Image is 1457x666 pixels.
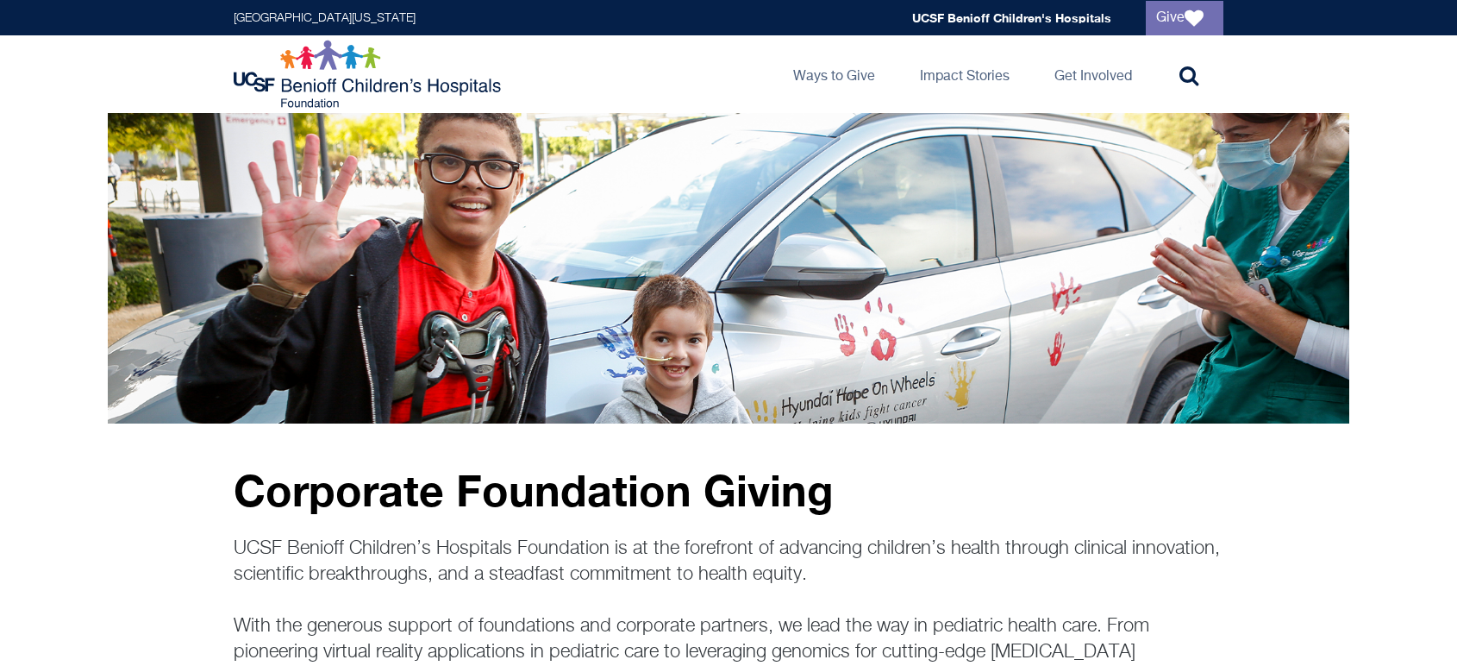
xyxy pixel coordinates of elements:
[912,10,1111,25] a: UCSF Benioff Children's Hospitals
[234,12,416,24] a: [GEOGRAPHIC_DATA][US_STATE]
[234,467,1223,514] p: Corporate Foundation Giving
[906,35,1023,113] a: Impact Stories
[1146,1,1223,35] a: Give
[779,35,889,113] a: Ways to Give
[234,40,505,109] img: Logo for UCSF Benioff Children's Hospitals Foundation
[1041,35,1146,113] a: Get Involved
